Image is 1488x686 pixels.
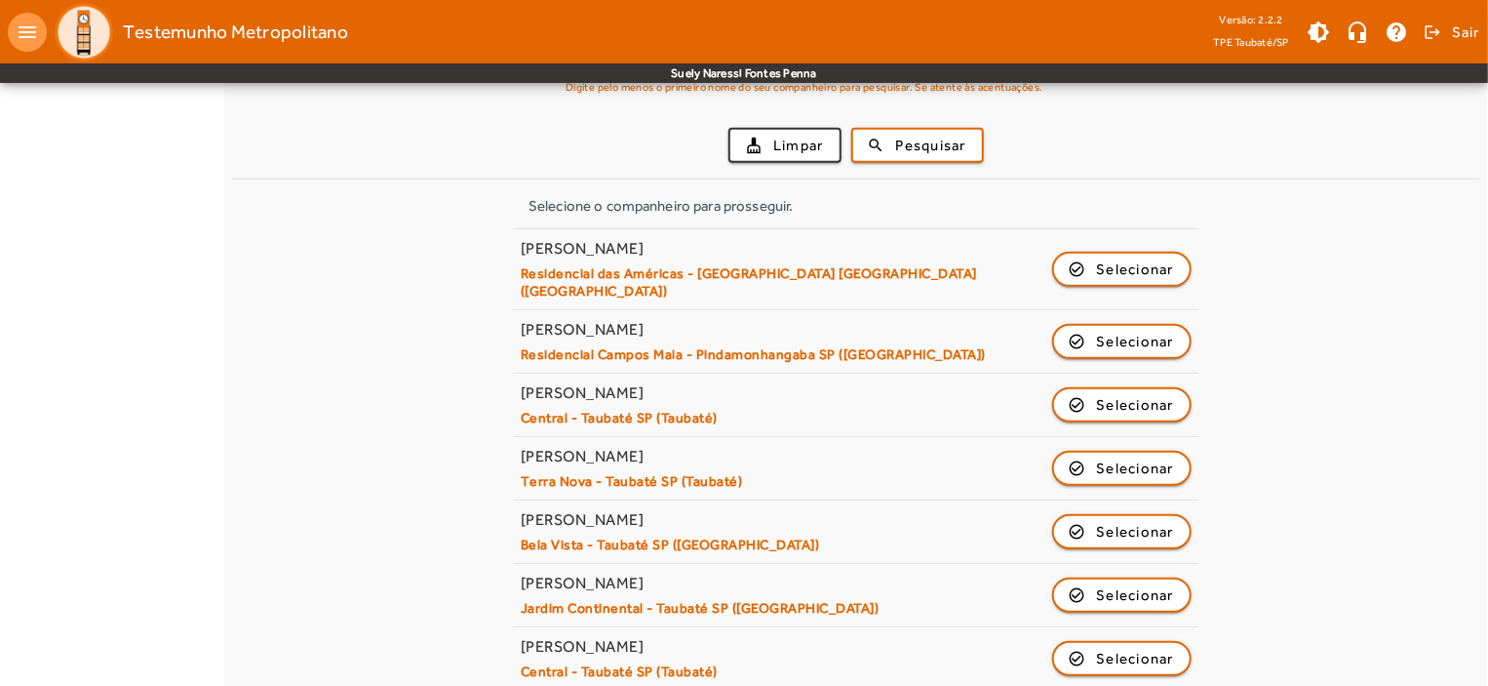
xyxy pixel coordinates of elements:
small: Bela Vista - Taubaté SP ([GEOGRAPHIC_DATA]) [521,536,820,553]
span: Limpar [773,135,824,157]
button: Selecionar [1052,387,1193,423]
span: Selecionar [1097,457,1175,480]
span: TPE Taubaté/SP [1214,32,1290,52]
button: Pesquisar [851,128,984,163]
small: Central - Taubaté SP (Taubaté) [521,663,718,680]
div: Versão: 2.2.2 [1214,8,1290,32]
span: Sair [1452,17,1480,48]
small: Jardim Continental - Taubaté SP ([GEOGRAPHIC_DATA]) [521,599,880,617]
button: Selecionar [1052,641,1193,676]
div: [PERSON_NAME] [521,637,718,658]
div: [PERSON_NAME] [521,320,986,341]
small: Residencial das Américas - [GEOGRAPHIC_DATA] [GEOGRAPHIC_DATA] ([GEOGRAPHIC_DATA]) [521,264,1042,300]
span: Selecionar [1097,647,1175,670]
div: Selecione o companheiro para prosseguir. [529,195,1184,217]
div: [PERSON_NAME] [521,510,820,531]
button: Sair [1421,18,1480,47]
button: Limpar [728,128,842,163]
span: Pesquisar [896,135,966,157]
img: Logo TPE [55,3,113,61]
span: Testemunho Metropolitano [123,17,348,48]
div: [PERSON_NAME] [521,383,718,404]
span: Selecionar [1097,258,1175,281]
div: [PERSON_NAME] [521,239,1042,260]
button: Selecionar [1052,252,1193,287]
small: Central - Taubaté SP (Taubaté) [521,409,718,426]
div: [PERSON_NAME] [521,447,743,467]
button: Selecionar [1052,451,1193,486]
div: [PERSON_NAME] [521,574,880,594]
button: Selecionar [1052,578,1193,613]
button: Selecionar [1052,514,1193,549]
span: Selecionar [1097,520,1175,544]
mat-icon: menu [8,13,47,52]
span: Selecionar [1097,584,1175,607]
a: Testemunho Metropolitano [47,3,348,61]
small: Residencial Campos Maia - Pindamonhangaba SP ([GEOGRAPHIC_DATA]) [521,345,986,363]
small: Terra Nova - Taubaté SP (Taubaté) [521,472,743,490]
mat-hint: Digite pelo menos o primeiro nome do seu companheiro para pesquisar. Se atente às acentuações. [566,75,1043,97]
button: Selecionar [1052,324,1193,359]
span: Selecionar [1097,330,1175,353]
span: Selecionar [1097,393,1175,417]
